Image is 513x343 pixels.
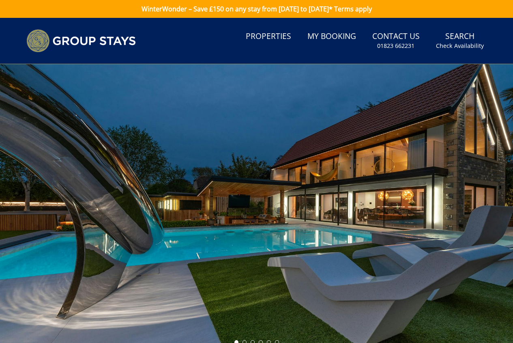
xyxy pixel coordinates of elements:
[243,28,294,46] a: Properties
[436,42,484,50] small: Check Availability
[433,28,487,54] a: SearchCheck Availability
[369,28,423,54] a: Contact Us01823 662231
[26,29,136,52] img: Group Stays
[304,28,359,46] a: My Booking
[377,42,414,50] small: 01823 662231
